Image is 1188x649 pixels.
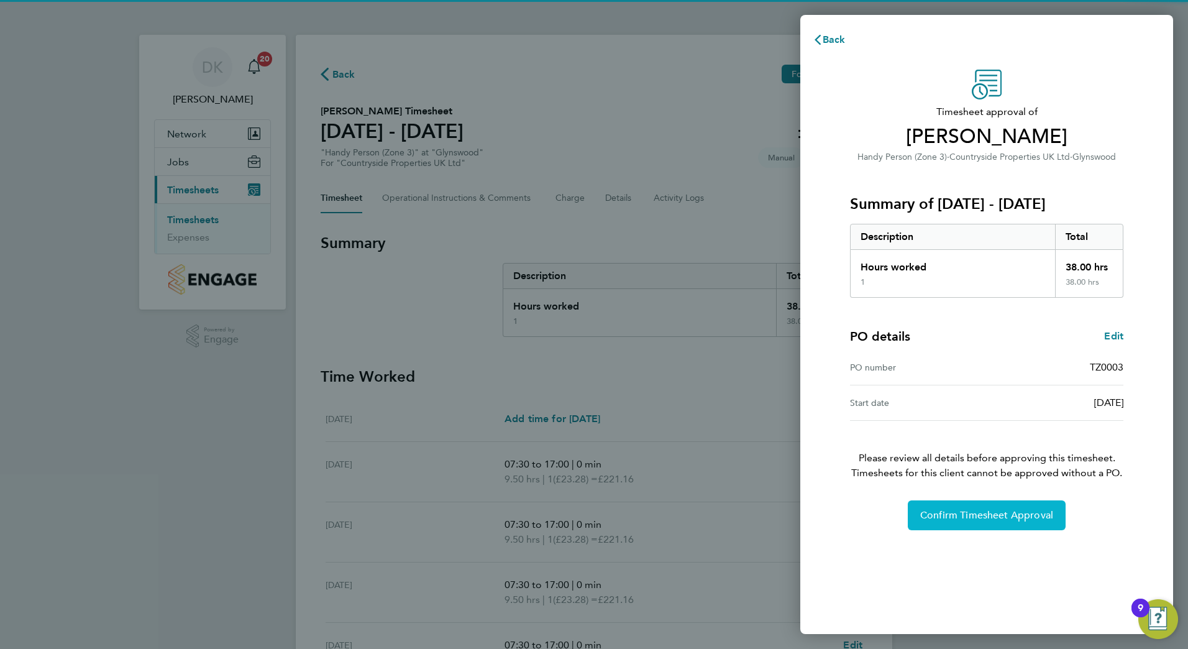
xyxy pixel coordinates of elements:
span: Confirm Timesheet Approval [920,509,1053,522]
div: 38.00 hrs [1055,277,1123,297]
span: Edit [1104,330,1123,342]
span: Back [823,34,846,45]
button: Back [800,27,858,52]
span: [PERSON_NAME] [850,124,1123,149]
h3: Summary of [DATE] - [DATE] [850,194,1123,214]
span: Countryside Properties UK Ltd [949,152,1070,162]
div: 38.00 hrs [1055,250,1123,277]
a: Edit [1104,329,1123,344]
p: Please review all details before approving this timesheet. [835,421,1138,481]
span: · [1070,152,1072,162]
span: Timesheet approval of [850,104,1123,119]
div: Description [851,224,1055,249]
div: [DATE] [987,395,1123,410]
span: TZ0003 [1090,361,1123,373]
div: 1 [861,277,865,287]
span: Handy Person (Zone 3) [857,152,947,162]
button: Open Resource Center, 9 new notifications [1138,599,1178,639]
span: · [947,152,949,162]
div: 9 [1138,608,1143,624]
div: Summary of 25 - 31 Aug 2025 [850,224,1123,298]
button: Confirm Timesheet Approval [908,500,1066,530]
span: Glynswood [1072,152,1116,162]
div: Total [1055,224,1123,249]
div: PO number [850,360,987,375]
div: Hours worked [851,250,1055,277]
h4: PO details [850,328,910,345]
div: Start date [850,395,987,410]
span: Timesheets for this client cannot be approved without a PO. [835,466,1138,481]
